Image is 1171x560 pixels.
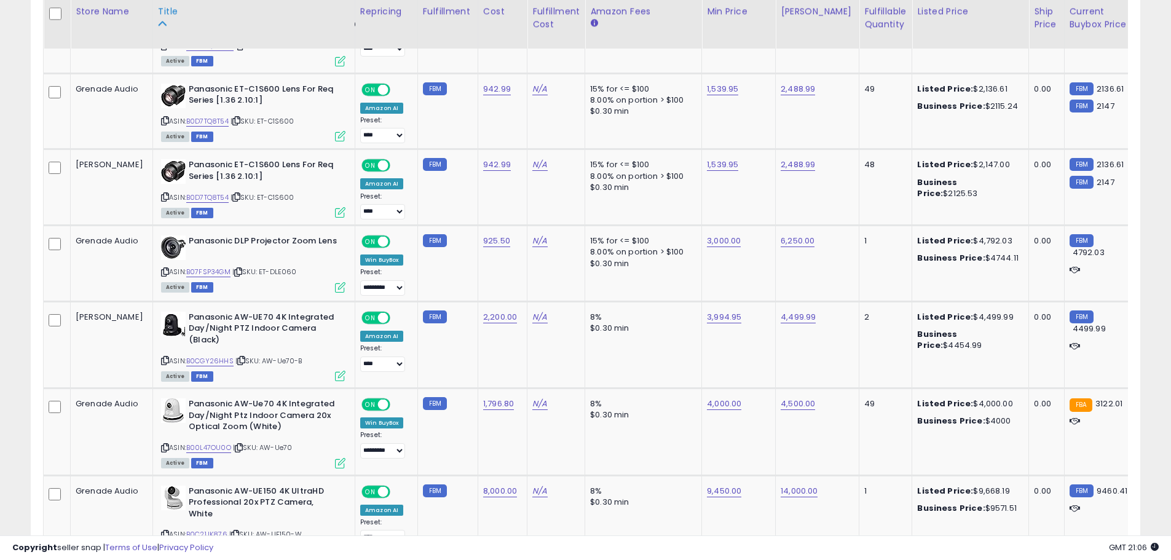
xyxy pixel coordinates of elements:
div: Win BuyBox [360,254,404,266]
img: 41QI7qJymZL._SL40_.jpg [161,398,186,423]
img: 41D785cgfCL._SL40_.jpg [161,159,186,184]
div: $4744.11 [917,253,1019,264]
a: 3,000.00 [707,235,741,247]
span: 4792.03 [1073,246,1105,258]
div: Grenade Audio [76,398,143,409]
a: 1,539.95 [707,159,738,171]
a: N/A [532,485,547,497]
span: ON [363,237,378,247]
div: Cost [483,5,522,18]
div: Win BuyBox [360,417,404,428]
span: FBM [191,458,213,468]
div: Repricing [360,5,412,18]
small: FBM [423,234,447,247]
div: $4,792.03 [917,235,1019,246]
div: $2,147.00 [917,159,1019,170]
span: ON [363,312,378,323]
a: N/A [532,311,547,323]
div: 0.00 [1034,235,1054,246]
div: Title [158,5,350,18]
img: 51GzbSZpy4L._SL40_.jpg [161,235,186,260]
span: ON [363,160,378,171]
small: FBM [423,397,447,410]
div: 48 [864,159,902,170]
div: $9571.51 [917,503,1019,514]
div: 0.00 [1034,159,1054,170]
a: 1,796.80 [483,398,514,410]
a: N/A [532,83,547,95]
span: 2147 [1097,100,1114,112]
a: 4,000.00 [707,398,741,410]
div: ASIN: [161,159,345,216]
a: N/A [532,398,547,410]
a: 1,539.95 [707,83,738,95]
b: Business Price: [917,252,985,264]
span: ON [363,400,378,410]
a: 2,200.00 [483,311,517,323]
span: OFF [388,160,408,171]
div: $2115.24 [917,101,1019,112]
a: 2,488.99 [781,159,815,171]
small: FBM [1070,100,1094,112]
div: Store Name [76,5,148,18]
b: Business Price: [917,502,985,514]
b: Panasonic ET-C1S600 Lens For Req Series [1.36 2.10:1] [189,84,338,109]
div: Preset: [360,116,408,144]
span: 2136.61 [1097,83,1124,95]
b: Panasonic DLP Projector Zoom Lens [189,235,338,250]
small: FBM [1070,176,1094,189]
a: 3,994.95 [707,311,741,323]
a: B07FSP34GM [186,267,231,277]
a: B00L47OU0O [186,443,231,453]
div: ASIN: [161,84,345,141]
small: FBM [1070,234,1094,247]
div: Grenade Audio [76,486,143,497]
b: Business Price: [917,328,957,351]
div: $0.30 min [590,497,692,508]
div: $4000 [917,416,1019,427]
a: 8,000.00 [483,485,517,497]
div: ASIN: [161,398,345,467]
div: 15% for <= $100 [590,235,692,246]
b: Listed Price: [917,83,973,95]
a: Terms of Use [105,542,157,553]
b: Business Price: [917,100,985,112]
small: FBM [1070,484,1094,497]
div: 0.00 [1034,312,1054,323]
div: ASIN: [161,235,345,291]
div: 8% [590,398,692,409]
small: FBM [423,310,447,323]
span: All listings currently available for purchase on Amazon [161,458,189,468]
div: Grenade Audio [76,84,143,95]
small: FBA [1070,398,1092,412]
span: OFF [388,486,408,497]
span: 2025-10-6 21:06 GMT [1109,542,1159,553]
a: 942.99 [483,159,511,171]
div: 8% [590,486,692,497]
b: Listed Price: [917,159,973,170]
div: Current Buybox Price [1070,5,1133,31]
span: 4499.99 [1073,323,1106,334]
small: FBM [1070,158,1094,171]
span: | SKU: AW-Ue70-B [235,356,302,366]
a: 9,450.00 [707,485,741,497]
div: Amazon AI [360,178,403,189]
span: All listings currently available for purchase on Amazon [161,56,189,66]
span: FBM [191,282,213,293]
b: Panasonic AW-Ue70 4K Integrated Day/Night Ptz Indoor Camera 20x Optical Zoom (White) [189,398,338,436]
img: 41D785cgfCL._SL40_.jpg [161,84,186,108]
a: Privacy Policy [159,542,213,553]
div: 8% [590,312,692,323]
div: Fulfillable Quantity [864,5,907,31]
b: Listed Price: [917,311,973,323]
span: 2136.61 [1097,159,1124,170]
a: B0D7TQ8T54 [186,116,229,127]
a: 14,000.00 [781,485,818,497]
div: $2,136.61 [917,84,1019,95]
div: $4,499.99 [917,312,1019,323]
div: Amazon AI [360,505,403,516]
span: 2147 [1097,176,1114,188]
span: All listings currently available for purchase on Amazon [161,132,189,142]
div: 0.00 [1034,84,1054,95]
div: 8.00% on portion > $100 [590,95,692,106]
